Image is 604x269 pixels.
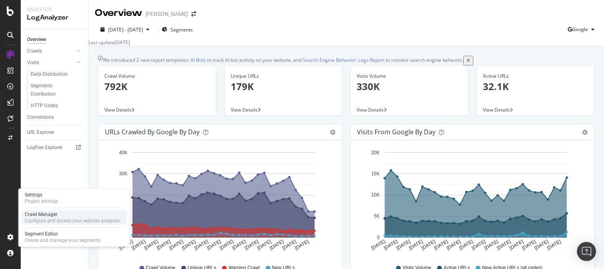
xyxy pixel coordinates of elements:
text: 5K [374,213,380,219]
div: We introduced 2 new report templates: to track AI bot activity on your website, and to monitor se... [103,56,463,65]
div: Visits Volume [357,73,462,80]
div: Visits [27,59,39,67]
text: [DATE] [131,238,147,251]
p: 32.1K [483,80,588,93]
text: 20K [371,149,380,155]
a: HTTP Codes [31,102,82,110]
div: Project settings [25,198,58,204]
text: [DATE] [483,238,499,251]
text: [DATE] [269,238,285,251]
div: URLs Crawled by Google by day [105,128,200,136]
text: [DATE] [458,238,474,251]
text: [DATE] [294,238,310,251]
text: [DATE] [508,238,524,251]
div: Configure and access your website analyses [25,218,120,224]
div: info banner [98,56,594,65]
text: [DATE] [395,238,411,251]
text: [DATE] [181,238,197,251]
button: [DATE] - [DATE] [95,26,155,33]
text: [DATE] [433,238,449,251]
text: 0 [377,234,380,240]
text: 10K [371,192,380,198]
a: Logfiles Explorer [27,143,82,152]
div: URL Explorer [27,128,54,137]
text: 15K [371,171,380,177]
button: Google [568,23,598,36]
div: Analytics [27,6,82,13]
div: [PERSON_NAME] [145,10,188,18]
span: View Details [231,106,258,113]
text: [DATE] [521,238,537,251]
a: Crawls [27,47,75,55]
text: [DATE] [420,238,436,251]
a: SettingsProject settings [22,191,127,205]
p: 179K [231,80,336,93]
text: [DATE] [256,238,272,251]
div: arrow-right-arrow-left [191,11,196,17]
a: Segments Distribution [31,82,82,98]
div: Create and manage your segments [25,237,100,243]
span: Segments [171,26,193,33]
div: Last update [88,39,130,46]
text: [DATE] [383,238,399,251]
a: Segment EditorCreate and manage your segments [22,230,127,244]
div: Segments Distribution [31,82,75,98]
div: Segment Editor [25,231,100,237]
a: Search Engine Behavior: Logs Report [303,56,384,64]
div: Visits from Google by day [357,128,435,136]
div: Daily Distribution [31,70,68,79]
text: 40K [119,149,127,155]
text: [DATE] [193,238,209,251]
span: View Details [357,106,384,113]
div: Unique URLs [231,73,336,80]
a: URL Explorer [27,128,82,137]
span: View Details [483,106,510,113]
a: Crawl ManagerConfigure and access your website analyses [22,210,127,225]
p: 330K [357,80,462,93]
p: 792K [104,80,210,93]
text: [DATE] [471,238,487,251]
div: LogAnalyzer [27,13,82,22]
text: [DATE] [408,238,424,251]
svg: A chart. [105,147,333,257]
div: Overview [95,6,142,20]
div: Settings [25,192,58,198]
text: [DATE] [156,238,172,251]
div: gear [330,130,335,135]
text: [DATE] [445,238,461,251]
a: Daily Distribution [31,70,82,79]
text: [DATE] [206,238,222,251]
button: Segments [162,23,193,36]
svg: A chart. [357,147,585,257]
div: Conversions [27,113,54,122]
div: Crawl Manager [25,211,120,218]
text: [DATE] [370,238,386,251]
div: Crawls [27,47,42,55]
div: gear [582,130,588,135]
div: Open Intercom Messenger [577,242,596,261]
a: Conversions [27,113,82,122]
text: [DATE] [168,238,184,251]
a: Visits [27,59,75,67]
div: HTTP Codes [31,102,58,110]
div: [DATE] [114,39,130,46]
text: [DATE] [496,238,512,251]
span: Google [572,26,588,33]
text: [DATE] [281,238,297,251]
div: Logfiles Explorer [27,143,63,152]
text: [DATE] [244,238,260,251]
text: [DATE] [546,238,562,251]
a: AI Bots [190,56,206,64]
text: [DATE] [231,238,247,251]
div: Active URLs [483,73,588,80]
text: 30K [119,171,127,177]
div: Crawl Volume [104,73,210,80]
span: [DATE] - [DATE] [108,26,143,33]
text: [DATE] [219,238,235,251]
button: close banner [463,56,473,65]
span: View Details [104,106,131,113]
a: Overview [27,35,82,44]
text: [DATE] [143,238,159,251]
